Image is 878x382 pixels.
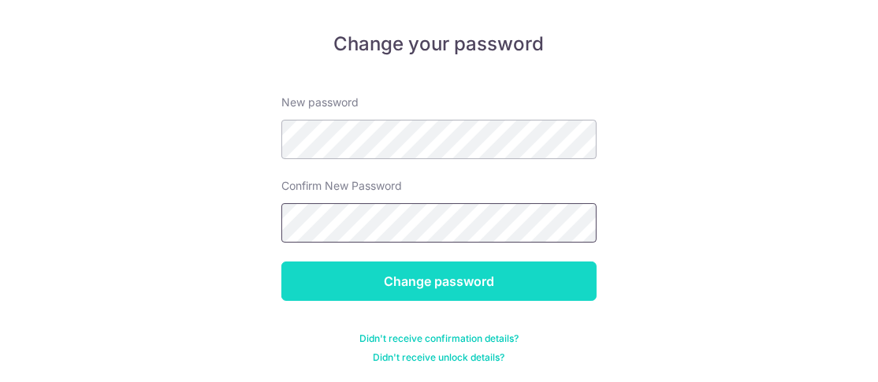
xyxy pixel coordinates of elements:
label: Confirm New Password [281,178,402,194]
label: New password [281,95,359,110]
a: Didn't receive confirmation details? [359,332,519,345]
input: Change password [281,261,597,301]
h5: Change your password [281,32,597,57]
a: Didn't receive unlock details? [374,351,505,364]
